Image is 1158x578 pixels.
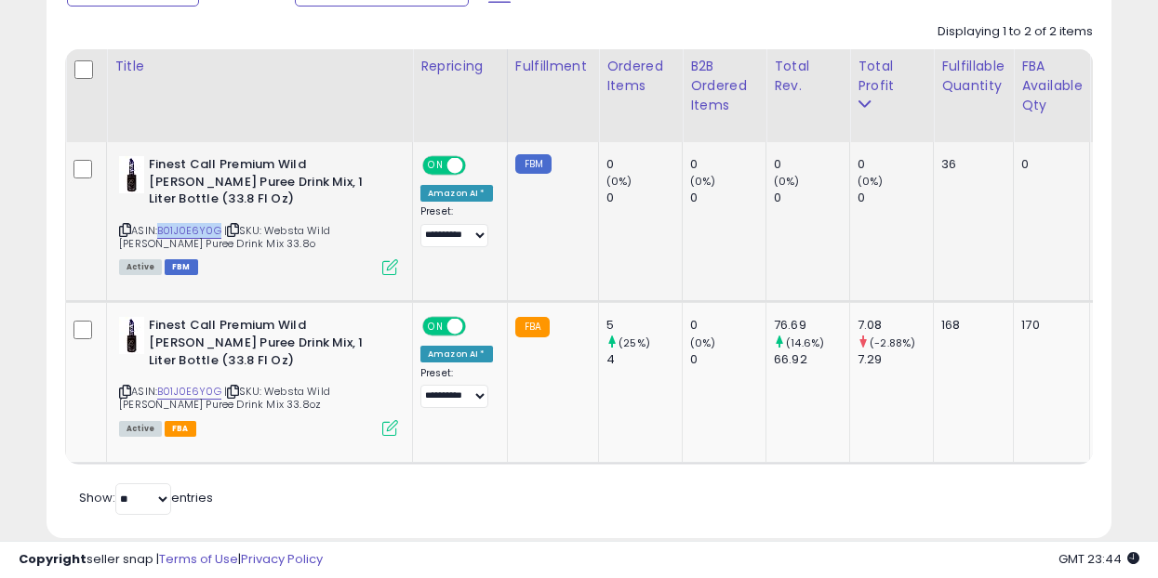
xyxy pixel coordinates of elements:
div: 0 [690,190,765,206]
small: FBM [515,154,552,174]
div: Ordered Items [606,57,674,96]
small: (0%) [690,335,716,350]
div: Amazon AI * [420,185,493,202]
div: Total Profit [858,57,925,96]
div: 0 [606,190,682,206]
strong: Copyright [19,550,87,568]
div: ASIN: [119,156,398,273]
div: 7.08 [858,317,933,334]
div: 76.69 [774,317,849,334]
div: Preset: [420,367,493,409]
div: FBA Available Qty [1021,57,1082,115]
small: (14.6%) [786,335,824,350]
small: FBA [515,317,550,337]
small: (0%) [774,174,800,189]
small: (0%) [690,174,716,189]
div: 5 [606,317,682,334]
div: 168 [941,317,999,334]
div: 0 [690,317,765,334]
div: 170 [1021,317,1075,334]
span: OFF [463,158,493,174]
div: 36 [941,156,999,173]
div: 7.29 [858,351,933,368]
a: B01J0E6Y0G [157,384,221,400]
span: FBA [165,421,196,437]
div: Fulfillable Quantity [941,57,1005,96]
b: Finest Call Premium Wild [PERSON_NAME] Puree Drink Mix, 1 Liter Bottle (33.8 Fl Oz) [149,156,375,213]
img: 31iwdfT2nAL._SL40_.jpg [119,156,144,193]
span: All listings currently available for purchase on Amazon [119,259,162,275]
div: Fulfillment [515,57,591,76]
small: (0%) [606,174,632,189]
span: 2025-09-17 23:44 GMT [1058,550,1139,568]
div: Total Rev. [774,57,842,96]
div: B2B Ordered Items [690,57,758,115]
div: 0 [606,156,682,173]
div: 0 [774,190,849,206]
div: 66.92 [774,351,849,368]
div: 4 [606,351,682,368]
a: B01J0E6Y0G [157,223,221,239]
b: Finest Call Premium Wild [PERSON_NAME] Puree Drink Mix, 1 Liter Bottle (33.8 Fl Oz) [149,317,375,374]
small: (0%) [858,174,884,189]
div: seller snap | | [19,551,323,569]
span: | SKU: Websta Wild [PERSON_NAME] Puree Drink Mix 33.8o [119,223,330,251]
div: Title [114,57,405,76]
span: FBM [165,259,198,275]
div: Repricing [420,57,499,76]
div: 0 [1021,156,1075,173]
small: (-2.88%) [870,335,915,350]
a: Privacy Policy [241,550,323,568]
div: 0 [690,351,765,368]
div: 0 [858,190,933,206]
span: Show: entries [79,489,213,506]
span: | SKU: Websta Wild [PERSON_NAME] Puree Drink Mix 33.8oz [119,384,330,412]
div: Amazon AI * [420,346,493,362]
div: 0 [858,156,933,173]
span: All listings currently available for purchase on Amazon [119,421,162,437]
div: Displaying 1 to 2 of 2 items [938,23,1093,41]
span: ON [424,158,447,174]
span: OFF [463,319,493,335]
a: Terms of Use [159,550,238,568]
span: ON [424,319,447,335]
div: Preset: [420,205,493,247]
div: ASIN: [119,317,398,434]
div: 0 [690,156,765,173]
div: 0 [774,156,849,173]
small: (25%) [619,335,650,350]
img: 31iwdfT2nAL._SL40_.jpg [119,317,144,354]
